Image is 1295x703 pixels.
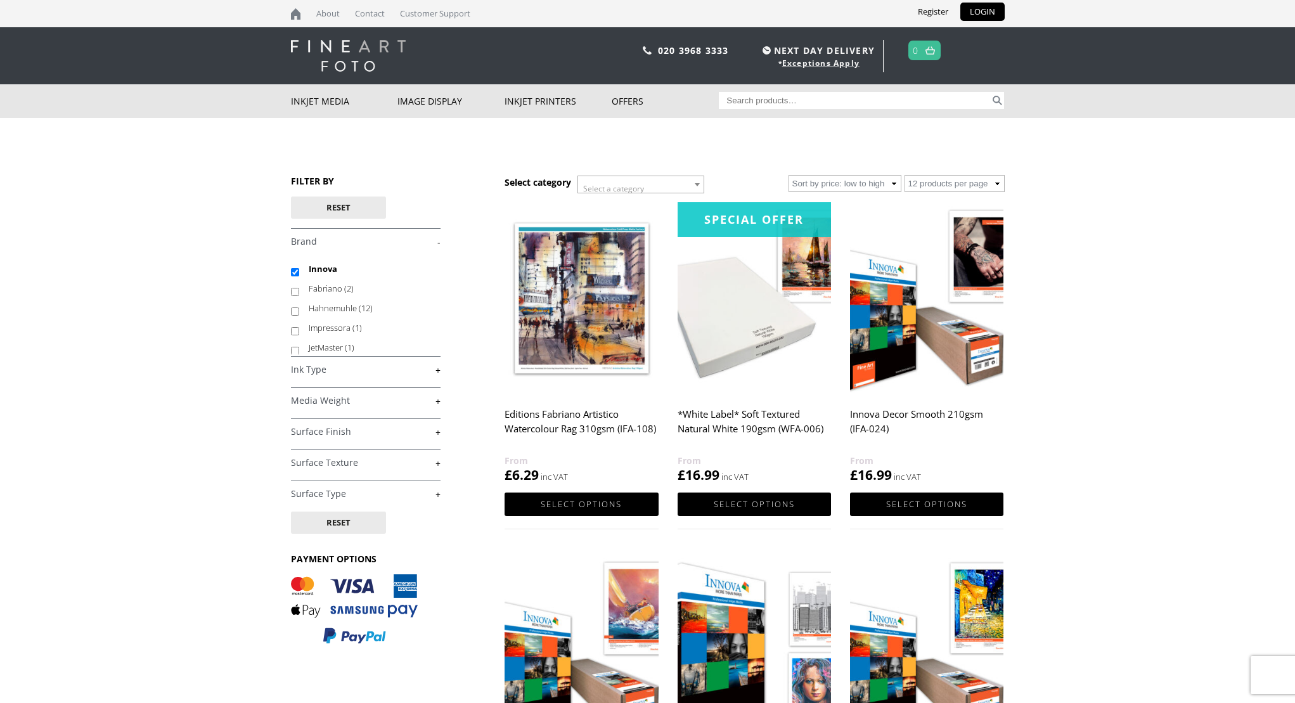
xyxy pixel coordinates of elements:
div: Special Offer [678,202,831,237]
h2: *White Label* Soft Textured Natural White 190gsm (WFA-006) [678,403,831,453]
img: time.svg [763,46,771,55]
label: Innova [309,259,428,279]
img: phone.svg [643,46,652,55]
a: Editions Fabriano Artistico Watercolour Rag 310gsm (IFA-108) £6.29 [505,202,658,484]
a: Inkjet Printers [505,84,612,118]
span: (1) [345,342,354,353]
h2: Innova Decor Smooth 210gsm (IFA-024) [850,403,1003,453]
a: + [291,488,441,500]
button: Reset [291,197,386,219]
span: (12) [359,302,373,314]
a: Select options for “Innova Decor Smooth 210gsm (IFA-024)” [850,493,1003,516]
span: (1) [352,322,362,333]
a: LOGIN [960,3,1005,21]
label: JetMaster [309,338,428,358]
img: *White Label* Soft Textured Natural White 190gsm (WFA-006) [678,202,831,394]
button: Search [990,92,1005,109]
h4: Surface Texture [291,449,441,475]
select: Shop order [789,175,901,192]
h4: Ink Type [291,356,441,382]
span: £ [850,466,858,484]
a: Select options for “*White Label* Soft Textured Natural White 190gsm (WFA-006)” [678,493,831,516]
label: Impressora [309,318,428,338]
img: PAYMENT OPTIONS [291,574,418,645]
a: + [291,395,441,407]
a: Special Offer*White Label* Soft Textured Natural White 190gsm (WFA-006) £16.99 [678,202,831,484]
a: Offers [612,84,719,118]
a: 020 3968 3333 [658,44,729,56]
h2: Editions Fabriano Artistico Watercolour Rag 310gsm (IFA-108) [505,403,658,453]
img: basket.svg [925,46,935,55]
h4: Surface Type [291,480,441,506]
a: + [291,426,441,438]
h4: Surface Finish [291,418,441,444]
label: Fabriano [309,279,428,299]
button: Reset [291,512,386,534]
a: Select options for “Editions Fabriano Artistico Watercolour Rag 310gsm (IFA-108)” [505,493,658,516]
a: Image Display [397,84,505,118]
a: - [291,236,441,248]
a: 0 [913,41,918,60]
a: Inkjet Media [291,84,398,118]
span: (2) [344,283,354,294]
a: Register [908,3,958,21]
h3: Select category [505,176,571,188]
a: Exceptions Apply [782,58,860,68]
a: Innova Decor Smooth 210gsm (IFA-024) £16.99 [850,202,1003,484]
a: + [291,364,441,376]
h3: FILTER BY [291,175,441,187]
span: Select a category [583,183,644,194]
h4: Media Weight [291,387,441,413]
span: £ [505,466,512,484]
bdi: 6.29 [505,466,539,484]
img: Editions Fabriano Artistico Watercolour Rag 310gsm (IFA-108) [505,202,658,394]
a: + [291,457,441,469]
span: £ [678,466,685,484]
input: Search products… [719,92,990,109]
img: logo-white.svg [291,40,406,72]
label: Hahnemuhle [309,299,428,318]
img: Innova Decor Smooth 210gsm (IFA-024) [850,202,1003,394]
bdi: 16.99 [678,466,719,484]
h4: Brand [291,228,441,254]
h3: PAYMENT OPTIONS [291,553,441,565]
span: NEXT DAY DELIVERY [759,43,875,58]
bdi: 16.99 [850,466,892,484]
